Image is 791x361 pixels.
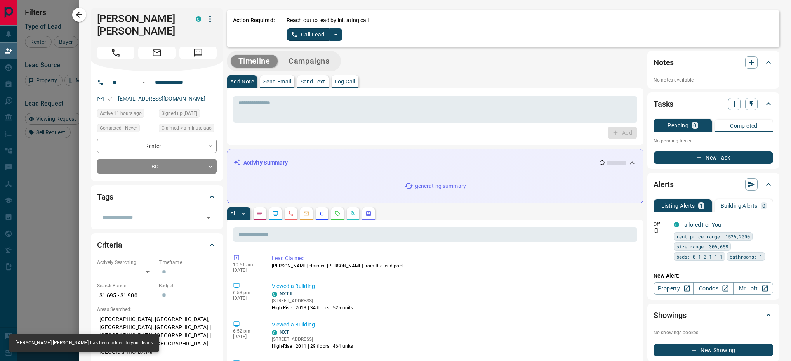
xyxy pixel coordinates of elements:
h2: Tags [97,191,113,203]
svg: Notes [257,210,263,217]
div: Renter [97,139,217,153]
div: Tags [97,187,217,206]
div: Activity Summary [233,156,637,170]
span: Active 11 hours ago [100,109,142,117]
span: Call [97,47,134,59]
span: bathrooms: 1 [730,253,762,260]
p: Action Required: [233,16,275,41]
div: condos.ca [674,222,679,227]
button: New Task [654,151,773,164]
p: Listing Alerts [661,203,695,208]
p: Send Email [263,79,291,84]
p: 0 [693,123,696,128]
p: [DATE] [233,295,260,301]
div: Showings [654,306,773,325]
p: Send Text [301,79,325,84]
p: Actively Searching: [97,259,155,266]
p: Activity Summary [243,159,288,167]
p: All [230,211,236,216]
h2: Alerts [654,178,674,191]
span: size range: 306,658 [676,243,728,250]
h2: Criteria [97,239,122,251]
svg: Push Notification Only [654,228,659,233]
svg: Requests [334,210,341,217]
span: beds: 0.1-0.1,1-1 [676,253,723,260]
a: NXT [280,330,289,335]
p: Reach out to lead by initiating call [287,16,369,24]
p: $1,695 - $1,900 [97,289,155,302]
div: condos.ca [272,330,277,335]
button: Open [203,212,214,223]
p: 10:51 am [233,262,260,267]
p: 6:52 pm [233,328,260,334]
h2: Notes [654,56,674,69]
div: Fri Aug 15 2025 [159,109,217,120]
p: 0 [762,203,765,208]
p: Viewed a Building [272,282,634,290]
button: Campaigns [281,55,337,68]
div: condos.ca [272,292,277,297]
p: No showings booked [654,329,773,336]
p: Viewed a Building [272,321,634,329]
p: [DATE] [233,334,260,339]
p: Add Note [230,79,254,84]
p: [DATE] [233,267,260,273]
p: Lead Claimed [272,254,634,262]
div: Tasks [654,95,773,113]
a: NXT Ⅱ [280,291,293,297]
svg: Opportunities [350,210,356,217]
p: generating summary [415,182,466,190]
p: [STREET_ADDRESS] [272,336,353,343]
a: Condos [693,282,733,295]
a: [EMAIL_ADDRESS][DOMAIN_NAME] [118,95,206,102]
svg: Agent Actions [365,210,372,217]
p: Areas Searched: [97,306,217,313]
h1: [PERSON_NAME] [PERSON_NAME] [97,12,184,37]
svg: Emails [303,210,309,217]
p: Timeframe: [159,259,217,266]
div: Criteria [97,236,217,254]
p: Log Call [335,79,355,84]
div: Thu Sep 11 2025 [97,109,155,120]
div: Fri Sep 12 2025 [159,124,217,135]
div: TBD [97,159,217,174]
a: Tailored For You [681,222,721,228]
svg: Email Valid [107,96,113,102]
p: Budget: [159,282,217,289]
svg: Calls [288,210,294,217]
p: High-Rise | 2011 | 29 floors | 464 units [272,343,353,350]
a: Property [654,282,694,295]
span: Claimed < a minute ago [162,124,212,132]
button: Timeline [231,55,278,68]
p: No notes available [654,76,773,83]
div: [PERSON_NAME] [PERSON_NAME] has been added to your leads [16,337,153,349]
button: New Showing [654,344,773,356]
span: Contacted - Never [100,124,137,132]
p: 1 [700,203,703,208]
p: High-Rise | 2013 | 34 floors | 525 units [272,304,353,311]
h2: Tasks [654,98,673,110]
p: [STREET_ADDRESS] [272,297,353,304]
p: 6:53 pm [233,290,260,295]
p: Completed [730,123,758,128]
div: condos.ca [196,16,201,22]
p: New Alert: [654,272,773,280]
button: Open [139,78,148,87]
h2: Showings [654,309,687,321]
p: Pending [668,123,688,128]
p: Building Alerts [721,203,758,208]
span: Signed up [DATE] [162,109,197,117]
svg: Listing Alerts [319,210,325,217]
span: rent price range: 1526,2090 [676,233,750,240]
a: Mr.Loft [733,282,773,295]
p: No pending tasks [654,135,773,147]
p: [GEOGRAPHIC_DATA], [GEOGRAPHIC_DATA], [GEOGRAPHIC_DATA], [GEOGRAPHIC_DATA] | [GEOGRAPHIC_DATA], [... [97,313,217,358]
div: Notes [654,53,773,72]
div: split button [287,28,343,41]
p: Search Range: [97,282,155,289]
span: Message [179,47,217,59]
span: Email [138,47,176,59]
svg: Lead Browsing Activity [272,210,278,217]
p: Off [654,221,669,228]
p: [PERSON_NAME] claimed [PERSON_NAME] from the lead pool [272,262,634,269]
